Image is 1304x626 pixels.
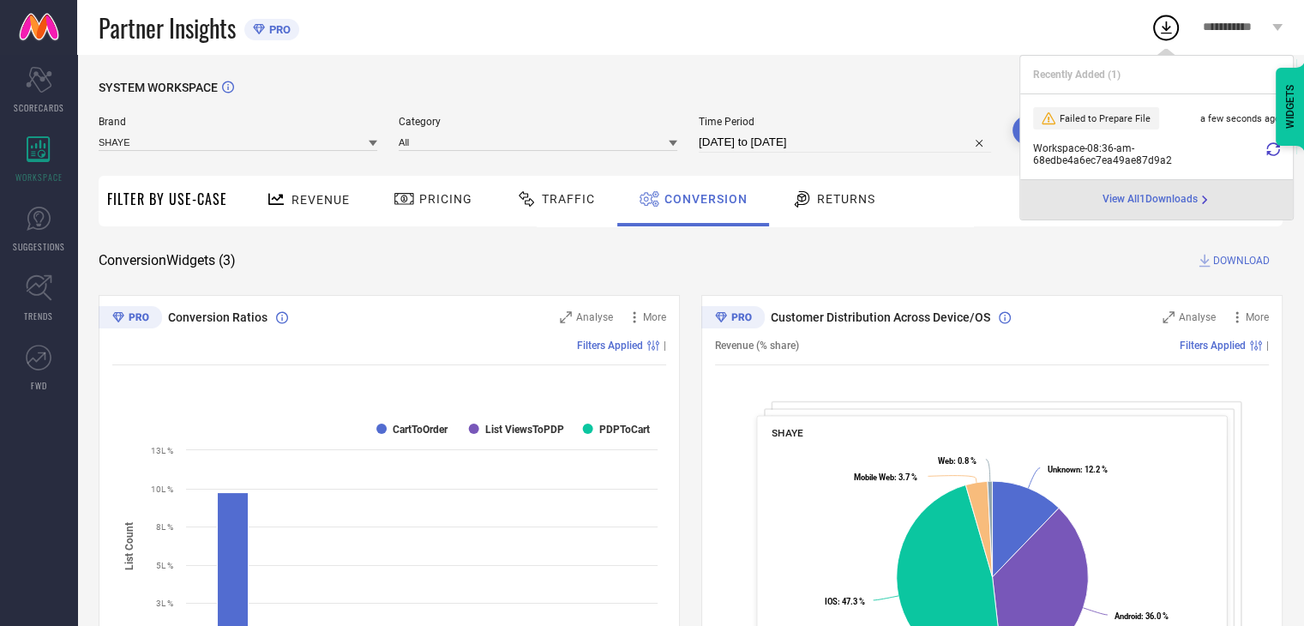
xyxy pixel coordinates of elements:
[715,340,799,352] span: Revenue (% share)
[1115,611,1141,621] tspan: Android
[15,171,63,184] span: WORKSPACE
[151,485,173,494] text: 10L %
[577,340,643,352] span: Filters Applied
[772,427,803,439] span: SHAYE
[825,597,865,606] text: : 47.3 %
[151,446,173,455] text: 13L %
[854,473,894,482] tspan: Mobile Web
[1048,465,1108,474] text: : 12.2 %
[99,10,236,45] span: Partner Insights
[156,599,173,608] text: 3L %
[699,132,991,153] input: Select time period
[419,192,472,206] span: Pricing
[14,101,64,114] span: SCORECARDS
[701,306,765,332] div: Premium
[1033,69,1121,81] span: Recently Added ( 1 )
[399,116,677,128] span: Category
[560,311,572,323] svg: Zoom
[1103,193,1211,207] div: Open download page
[817,192,875,206] span: Returns
[1163,311,1175,323] svg: Zoom
[1266,340,1269,352] span: |
[1103,193,1211,207] a: View All1Downloads
[643,311,666,323] span: More
[1246,311,1269,323] span: More
[123,521,135,569] tspan: List Count
[107,189,227,209] span: Filter By Use-Case
[99,116,377,128] span: Brand
[168,310,267,324] span: Conversion Ratios
[1180,340,1246,352] span: Filters Applied
[576,311,613,323] span: Analyse
[1048,465,1080,474] tspan: Unknown
[99,81,218,94] span: SYSTEM WORKSPACE
[1266,142,1280,166] div: Retry
[664,192,748,206] span: Conversion
[542,192,595,206] span: Traffic
[1179,311,1216,323] span: Analyse
[699,116,991,128] span: Time Period
[99,306,162,332] div: Premium
[1115,611,1169,621] text: : 36.0 %
[156,561,173,570] text: 5L %
[938,456,976,466] text: : 0.8 %
[13,240,65,253] span: SUGGESTIONS
[393,424,448,436] text: CartToOrder
[938,456,953,466] tspan: Web
[771,310,990,324] span: Customer Distribution Across Device/OS
[99,252,236,269] span: Conversion Widgets ( 3 )
[664,340,666,352] span: |
[1013,116,1105,145] button: Search
[599,424,650,436] text: PDPToCart
[265,23,291,36] span: PRO
[1213,252,1270,269] span: DOWNLOAD
[1060,113,1151,124] span: Failed to Prepare File
[156,522,173,532] text: 8L %
[24,310,53,322] span: TRENDS
[291,193,350,207] span: Revenue
[1151,12,1181,43] div: Open download list
[825,597,838,606] tspan: IOS
[854,473,917,482] text: : 3.7 %
[485,424,564,436] text: List ViewsToPDP
[1033,142,1262,166] span: Workspace - 08:36-am - 68edbe4a6ec7ea49ae87d9a2
[1103,193,1198,207] span: View All 1 Downloads
[1200,113,1280,124] span: a few seconds ago
[31,379,47,392] span: FWD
